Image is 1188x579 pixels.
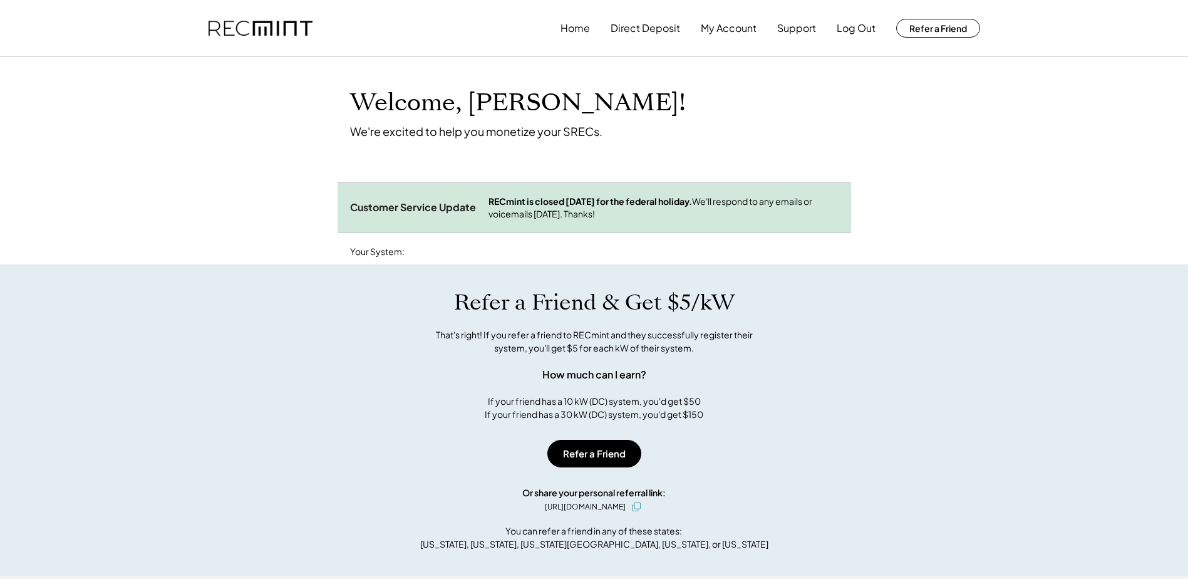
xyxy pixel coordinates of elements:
[454,289,735,316] h1: Refer a Friend & Get $5/kW
[209,21,312,36] img: recmint-logotype%403x.png
[777,16,816,41] button: Support
[350,124,602,138] div: We're excited to help you monetize your SRECs.
[522,486,666,499] div: Or share your personal referral link:
[420,524,768,551] div: You can refer a friend in any of these states: [US_STATE], [US_STATE], [US_STATE][GEOGRAPHIC_DATA...
[350,88,686,118] h1: Welcome, [PERSON_NAME]!
[837,16,876,41] button: Log Out
[488,196,839,220] div: We'll respond to any emails or voicemails [DATE]. Thanks!
[488,196,692,207] strong: RECmint is closed [DATE] for the federal holiday.
[350,246,405,258] div: Your System:
[547,440,641,467] button: Refer a Friend
[485,395,703,421] div: If your friend has a 10 kW (DC) system, you'd get $50 If your friend has a 30 kW (DC) system, you...
[896,19,980,38] button: Refer a Friend
[611,16,680,41] button: Direct Deposit
[629,499,644,514] button: click to copy
[701,16,757,41] button: My Account
[422,328,767,355] div: That's right! If you refer a friend to RECmint and they successfully register their system, you'l...
[542,367,646,382] div: How much can I earn?
[545,501,626,513] div: [URL][DOMAIN_NAME]
[560,16,590,41] button: Home
[350,201,476,214] div: Customer Service Update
